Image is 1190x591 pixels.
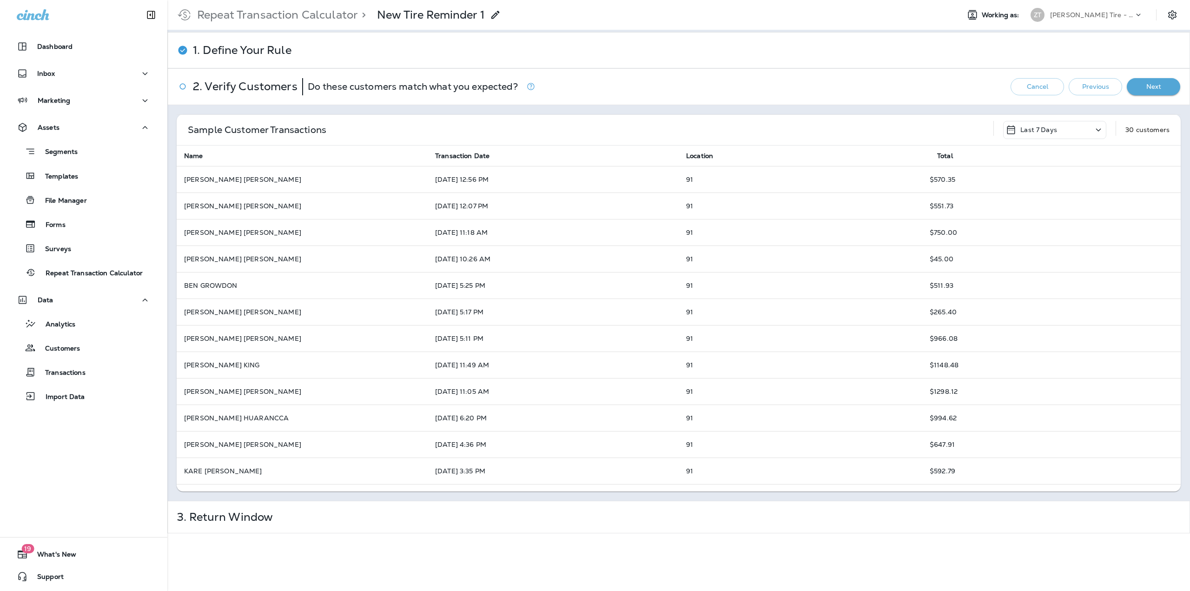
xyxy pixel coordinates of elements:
p: 91 [686,388,922,395]
button: Segments [9,141,158,161]
p: [PERSON_NAME] [PERSON_NAME] [184,335,420,342]
p: 91 [686,176,922,183]
p: [DATE] 10:26 AM [435,255,671,263]
p: Customers [36,345,80,353]
p: Repeat Transaction Calculator [193,8,358,22]
p: [PERSON_NAME] [PERSON_NAME] [184,202,420,210]
p: [PERSON_NAME] [PERSON_NAME] [184,388,420,395]
span: What's New [28,551,76,562]
p: Assets [38,124,59,131]
p: [PERSON_NAME] [PERSON_NAME] [184,176,420,183]
p: 91 [686,229,922,236]
span: Total [937,152,953,160]
p: 1. Define Your Rule [193,46,291,54]
button: Next [1127,78,1180,95]
p: 3. Return Window [177,513,273,521]
p: [DATE] 5:17 PM [435,308,671,316]
p: Inbox [37,70,55,77]
p: 91 [686,308,922,316]
button: Forms [9,214,158,234]
p: 91 [686,441,922,448]
p: [DATE] 11:18 AM [435,229,671,236]
p: > [358,8,366,22]
button: Customers [9,338,158,358]
span: Support [28,573,64,584]
p: [DATE] 4:36 PM [435,441,671,448]
p: Data [38,296,53,304]
p: [DATE] 12:56 PM [435,176,671,183]
button: Repeat Transaction Calculator [9,263,158,282]
button: Collapse Sidebar [138,6,164,24]
p: Segments [36,148,78,157]
p: Last 7 Days [1020,126,1057,133]
p: Marketing [38,97,70,104]
p: $ 511.93 [930,282,1181,289]
p: Forms [36,221,66,230]
p: $ 994.62 [930,414,1181,422]
p: [PERSON_NAME] Tire - [PERSON_NAME] [1050,11,1134,19]
p: [DATE] 5:11 PM [435,335,671,342]
p: [DATE] 5:25 PM [435,282,671,289]
div: 30 customers [1125,121,1170,139]
button: Cancel [1011,78,1064,95]
p: [DATE] 6:20 PM [435,414,671,422]
p: [PERSON_NAME] [PERSON_NAME] [184,308,420,316]
p: Repeat Transaction Calculator [36,269,143,278]
p: [DATE] 12:07 PM [435,202,671,210]
button: Surveys [9,239,158,258]
p: $ 966.08 [930,335,1181,342]
button: Settings [1164,7,1181,23]
p: 91 [686,255,922,263]
p: $ 570.35 [930,176,1181,183]
p: $ 265.40 [930,308,1181,316]
span: 19 [21,544,34,553]
p: [PERSON_NAME] [PERSON_NAME] [184,255,420,263]
button: Transactions [9,362,158,382]
p: KARE [PERSON_NAME] [184,467,420,475]
p: [DATE] 3:35 PM [435,467,671,475]
button: File Manager [9,190,158,210]
p: [PERSON_NAME] [PERSON_NAME] [184,441,420,448]
button: Import Data [9,386,158,406]
button: Assets [9,118,158,137]
p: $ 1148.48 [930,361,1181,369]
button: Dashboard [9,37,158,56]
button: 19What's New [9,545,158,564]
p: 91 [686,414,922,422]
p: Do these customers match what you expected? [308,83,518,90]
p: Dashboard [37,43,73,50]
button: Marketing [9,91,158,110]
p: File Manager [36,197,87,206]
p: 91 [686,467,922,475]
button: Analytics [9,314,158,333]
p: Transactions [36,369,86,378]
p: Templates [36,173,78,181]
p: $ 1298.12 [930,388,1181,395]
p: 2. Verify Customers [193,83,297,90]
button: Support [9,567,158,586]
div: ZT [1031,8,1045,22]
span: Working as: [982,11,1021,19]
p: Surveys [36,245,71,254]
p: [DATE] 11:05 AM [435,388,671,395]
p: 91 [686,202,922,210]
p: 91 [686,282,922,289]
p: 91 [686,335,922,342]
p: $ 647.91 [930,441,1181,448]
p: New Tire Reminder 1 [377,8,484,22]
button: Previous [1069,78,1122,95]
p: [DATE] 11:49 AM [435,361,671,369]
button: Data [9,291,158,309]
span: Location [686,152,713,160]
p: Analytics [36,320,75,329]
p: [PERSON_NAME] KING [184,361,420,369]
p: Import Data [36,393,85,402]
p: 91 [686,361,922,369]
p: $ 551.73 [930,202,1181,210]
button: Inbox [9,64,158,83]
p: [PERSON_NAME] HUARANCCA [184,414,420,422]
p: $ 592.79 [930,467,1181,475]
span: Name [184,152,203,160]
p: $ 45.00 [930,255,1181,263]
